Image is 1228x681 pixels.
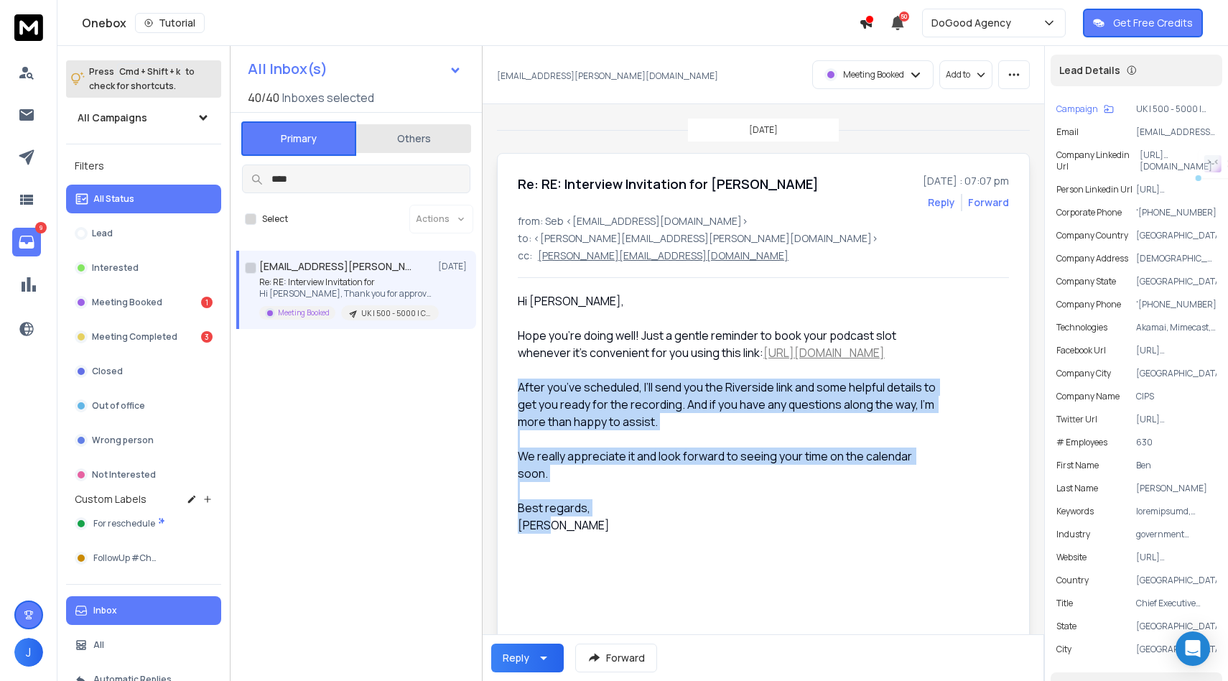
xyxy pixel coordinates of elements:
[1056,575,1089,586] p: Country
[923,174,1009,188] p: [DATE] : 07:07 pm
[356,123,471,154] button: Others
[1083,9,1203,37] button: Get Free Credits
[1056,368,1111,379] p: Company City
[14,638,43,667] button: J
[1056,437,1107,448] p: # Employees
[1136,552,1217,563] p: [URL][DOMAIN_NAME]
[1056,299,1121,310] p: Company Phone
[361,308,430,319] p: UK | 500 - 5000 | CEO
[1056,552,1087,563] p: Website
[497,70,718,82] p: [EMAIL_ADDRESS][PERSON_NAME][DOMAIN_NAME]
[1059,63,1120,78] p: Lead Details
[1056,483,1098,494] p: Last Name
[1056,126,1079,138] p: Email
[1056,598,1073,609] p: Title
[93,518,155,529] span: For reschedule
[1136,644,1217,655] p: [GEOGRAPHIC_DATA]
[66,392,221,420] button: Out of office
[1056,345,1106,356] p: Facebook Url
[1056,149,1140,172] p: Company Linkedin Url
[248,62,327,76] h1: All Inbox(s)
[66,596,221,625] button: Inbox
[538,249,789,263] p: [PERSON_NAME][EMAIL_ADDRESS][DOMAIN_NAME]
[262,213,288,225] label: Select
[12,228,41,256] a: 9
[66,219,221,248] button: Lead
[1136,414,1217,425] p: [URL][DOMAIN_NAME]
[1136,391,1217,402] p: CIPS
[66,544,221,573] button: FollowUp #Chat
[1056,414,1097,425] p: Twitter Url
[66,323,221,351] button: Meeting Completed3
[503,651,529,665] div: Reply
[1136,184,1217,195] p: [URL][DOMAIN_NAME][PERSON_NAME]
[92,435,154,446] p: Wrong person
[66,288,221,317] button: Meeting Booked1
[1056,253,1128,264] p: Company Address
[92,297,162,308] p: Meeting Booked
[117,63,182,80] span: Cmd + Shift + k
[66,631,221,659] button: All
[946,69,970,80] p: Add to
[1113,16,1193,30] p: Get Free Credits
[66,156,221,176] h3: Filters
[843,69,904,80] p: Meeting Booked
[518,249,532,263] p: cc:
[1136,506,1217,517] p: loremipsumd, sitametcon, adipis, elitseddoeiusm, temporinc, utlabore, etdolo magnaaliqu, enimadmi...
[1136,103,1217,115] p: UK | 500 - 5000 | CEO
[1056,529,1090,540] p: Industry
[1136,368,1217,379] p: [GEOGRAPHIC_DATA]
[1136,126,1217,138] p: [EMAIL_ADDRESS][PERSON_NAME][DOMAIN_NAME]
[1056,276,1116,287] p: Company State
[1136,345,1217,356] p: [URL][DOMAIN_NAME]
[491,644,564,672] button: Reply
[93,639,104,651] p: All
[93,605,117,616] p: Inbox
[78,111,147,125] h1: All Campaigns
[259,288,432,300] p: Hi [PERSON_NAME], Thank you for approving
[201,331,213,343] div: 3
[1136,299,1217,310] p: '[PHONE_NUMBER]
[518,327,937,499] div: Hope you're doing well! Just a gentle reminder to book your podcast slot whenever it’s convenient...
[1056,230,1128,241] p: Company Country
[931,16,1017,30] p: DoGood Agency
[282,89,374,106] h3: Inboxes selected
[75,492,146,506] h3: Custom Labels
[92,366,123,377] p: Closed
[241,121,356,156] button: Primary
[1056,460,1099,471] p: First Name
[35,222,47,233] p: 9
[928,195,955,210] button: Reply
[92,262,139,274] p: Interested
[1136,253,1217,264] p: [DEMOGRAPHIC_DATA][STREET_ADDRESS]
[66,103,221,132] button: All Campaigns
[1136,621,1217,632] p: [GEOGRAPHIC_DATA]
[1136,322,1217,333] p: Akamai, Mimecast, Amazon AWS, Oracle Commerce Cloud, SignalR, Eloqua, Google Analytics, Pusher, L...
[66,185,221,213] button: All Status
[92,469,156,481] p: Not Interested
[968,195,1009,210] div: Forward
[1056,391,1120,402] p: Company Name
[763,345,885,361] a: [URL][DOMAIN_NAME]
[1056,103,1098,115] p: Campaign
[518,174,819,194] h1: Re: RE: Interview Invitation for [PERSON_NAME]
[66,460,221,489] button: Not Interested
[1136,575,1217,586] p: [GEOGRAPHIC_DATA]
[1056,644,1071,655] p: City
[1136,276,1217,287] p: [GEOGRAPHIC_DATA]
[899,11,909,22] span: 50
[1140,149,1217,172] p: [URL][DOMAIN_NAME]
[278,307,330,318] p: Meeting Booked
[1136,437,1217,448] p: 630
[1056,322,1107,333] p: Technologies
[89,65,195,93] p: Press to check for shortcuts.
[66,509,221,538] button: For reschedule
[92,331,177,343] p: Meeting Completed
[1136,460,1217,471] p: Ben
[518,214,1009,228] p: from: Seb <[EMAIL_ADDRESS][DOMAIN_NAME]>
[93,552,160,564] span: FollowUp #Chat
[749,124,778,136] p: [DATE]
[1136,598,1217,609] p: Chief Executive Officer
